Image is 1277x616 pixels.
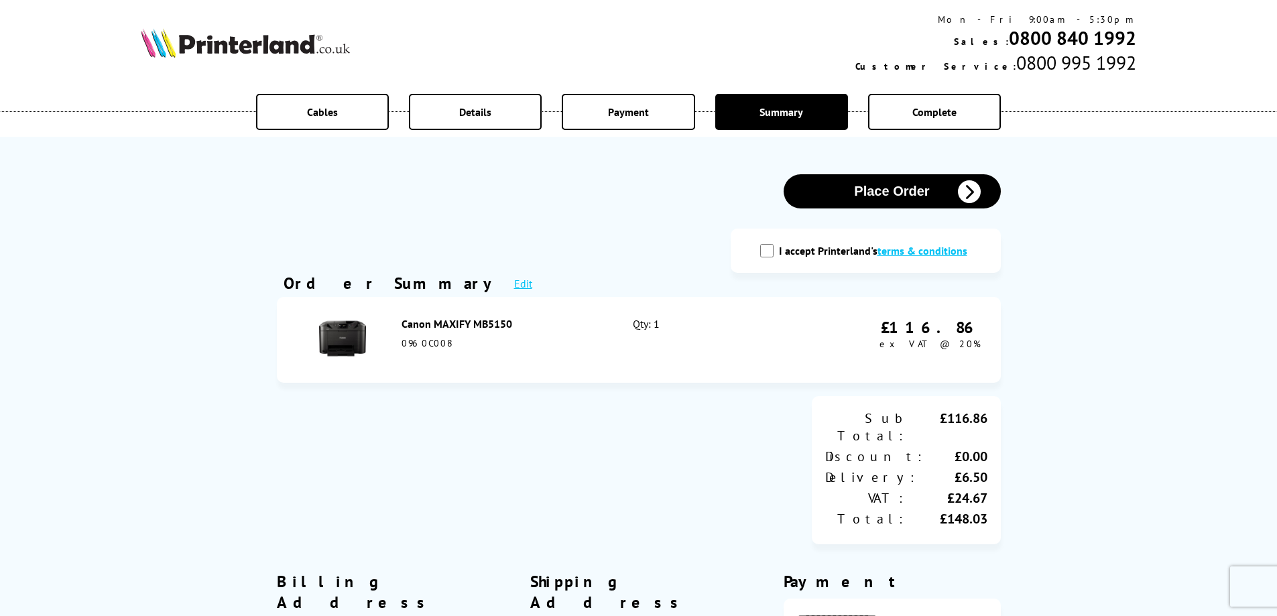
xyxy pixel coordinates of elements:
[784,571,1001,592] div: Payment
[1016,50,1136,75] span: 0800 995 1992
[530,571,747,613] div: Shipping Address
[879,317,981,338] div: £116.86
[402,317,604,330] div: Canon MAXIFY MB5150
[277,571,494,613] div: Billing Address
[825,510,906,528] div: Total:
[825,448,925,465] div: Discount:
[906,510,987,528] div: £148.03
[307,105,338,119] span: Cables
[906,410,987,444] div: £116.86
[284,273,501,294] div: Order Summary
[1009,25,1136,50] a: 0800 840 1992
[954,36,1009,48] span: Sales:
[779,244,974,257] label: I accept Printerland's
[141,28,350,58] img: Printerland Logo
[319,315,366,362] img: Canon MAXIFY MB5150
[633,317,772,363] div: Qty: 1
[402,337,604,349] div: 0960C008
[759,105,803,119] span: Summary
[514,277,532,290] a: Edit
[855,13,1136,25] div: Mon - Fri 9:00am - 5:30pm
[879,338,981,350] span: ex VAT @ 20%
[912,105,957,119] span: Complete
[918,469,987,486] div: £6.50
[825,410,906,444] div: Sub Total:
[825,489,906,507] div: VAT:
[925,448,987,465] div: £0.00
[784,174,1001,208] button: Place Order
[825,469,918,486] div: Delivery:
[906,489,987,507] div: £24.67
[877,244,967,257] a: modal_tc
[608,105,649,119] span: Payment
[855,60,1016,72] span: Customer Service:
[459,105,491,119] span: Details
